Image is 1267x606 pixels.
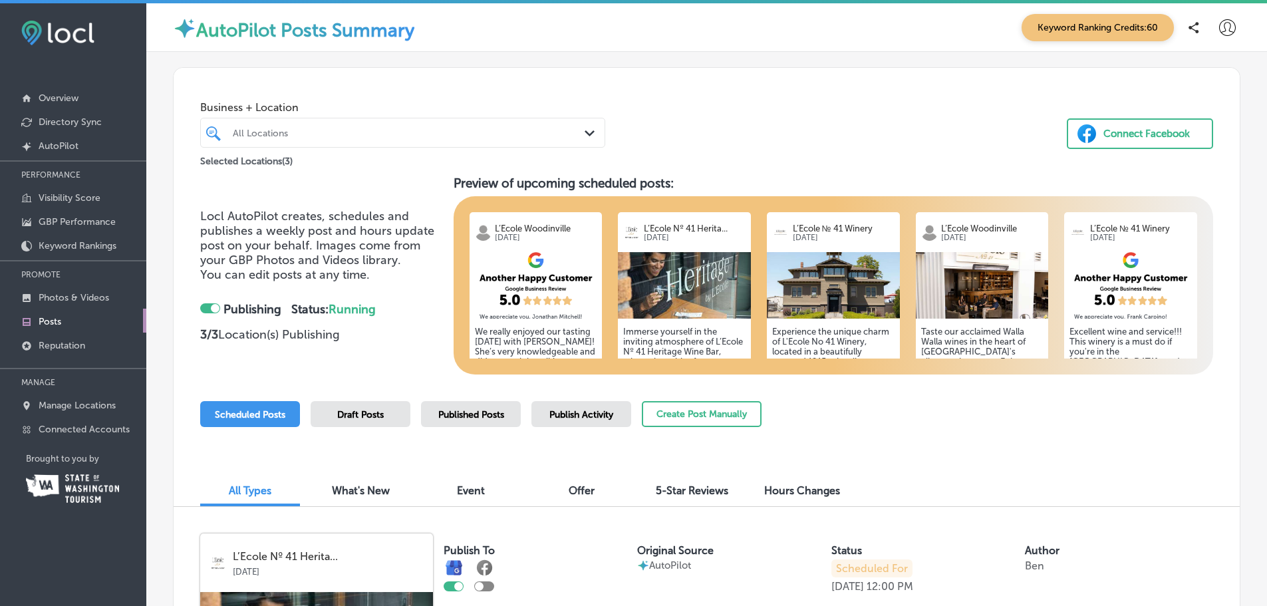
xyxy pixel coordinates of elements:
span: Event [457,484,485,497]
p: Photos & Videos [39,292,109,303]
p: AutoPilot [649,559,691,571]
span: All Types [229,484,271,497]
img: 17507877291c6e79c6-aa69-4950-8751-46a0ec5c8f0a_Heritage_Outside_Detail_with_People_5_HighRes.jpg [618,252,751,319]
p: L’Ecole Nº 41 Herita... [233,551,424,563]
p: AutoPilot [39,140,78,152]
strong: Status: [291,302,376,317]
label: Author [1025,544,1059,557]
p: Reputation [39,340,85,351]
span: What's New [332,484,390,497]
p: Brought to you by [26,454,146,464]
p: Selected Locations ( 3 ) [200,150,293,167]
span: Offer [569,484,595,497]
p: Ben [1025,559,1044,572]
p: Visibility Score [39,192,100,204]
img: 674de15c-7016-4c22-937d-515067bdf802AFTER95_LEcole-34.jpg [767,252,900,319]
p: Connected Accounts [39,424,130,435]
h5: Experience the unique charm of L'Ecole No 41 Winery, located in a beautifully restored 1915 schoo... [772,327,895,416]
div: Connect Facebook [1103,124,1190,144]
span: Publish Activity [549,409,613,420]
h5: Excellent wine and service!!! This winery is a must do if you're in the [GEOGRAPHIC_DATA] area! W... [1069,327,1192,476]
p: Keyword Rankings [39,240,116,251]
span: You can edit posts at any time. [200,267,370,282]
p: [DATE] [644,233,746,242]
img: fda3e92497d09a02dc62c9cd864e3231.png [21,21,94,45]
img: logo [772,224,789,241]
img: autopilot-icon [173,17,196,40]
span: 5-Star Reviews [656,484,728,497]
label: Publish To [444,544,495,557]
p: Overview [39,92,78,104]
span: Scheduled Posts [215,409,285,420]
span: Running [329,302,376,317]
img: logo [1069,224,1086,241]
p: [DATE] [1090,233,1192,242]
p: L’Ecole Nº 41 Herita... [644,224,746,233]
span: Hours Changes [764,484,840,497]
label: Original Source [637,544,714,557]
p: [DATE] [793,233,895,242]
img: logo [623,224,640,241]
p: Directory Sync [39,116,102,128]
strong: 3 / 3 [200,327,218,342]
p: [DATE] [831,580,864,593]
p: 12:00 PM [867,580,913,593]
strong: Publishing [223,302,281,317]
label: Status [831,544,862,557]
img: logo [210,555,226,571]
p: Posts [39,316,61,327]
p: Location(s) Publishing [200,327,443,342]
p: [DATE] [941,233,1043,242]
h5: We really enjoyed our tasting [DATE] with [PERSON_NAME]! She’s very knowledgeable and did a great... [475,327,597,476]
span: Locl AutoPilot creates, schedules and publishes a weekly post and hours update post on your behal... [200,209,434,267]
h5: Immerse yourself in the inviting atmosphere of L’Ecole Nº 41 Heritage Wine Bar, where the spirit ... [623,327,746,476]
div: All Locations [233,127,586,138]
img: 15a89eaa-7ac4-42d6-a6b4-5674806806c7.png [470,252,603,319]
span: Draft Posts [337,409,384,420]
span: Business + Location [200,101,605,114]
span: Published Posts [438,409,504,420]
img: logo [475,224,492,241]
p: GBP Performance [39,216,116,227]
img: logo [921,224,938,241]
img: autopilot-icon [637,559,649,571]
p: L’Ecole № 41 Winery [793,224,895,233]
h3: Preview of upcoming scheduled posts: [454,176,1213,191]
h5: Taste our acclaimed Walla Walla wines in the heart of [GEOGRAPHIC_DATA]'s vibrant wine scene. Enj... [921,327,1044,426]
p: L’Ecole № 41 Winery [1090,224,1192,233]
p: L’Ecole Woodinville [941,224,1043,233]
img: a8b47119-1323-4888-8263-cd5bf1fc1979_MG_0134.jpg [916,252,1049,319]
button: Connect Facebook [1067,118,1213,149]
img: 4695a3a9-7f2b-4fc5-b936-0f7a3203b068.png [1064,252,1197,319]
p: Manage Locations [39,400,116,411]
p: Scheduled For [831,559,913,577]
button: Create Post Manually [642,401,762,427]
p: [DATE] [495,233,597,242]
label: AutoPilot Posts Summary [196,19,414,41]
p: [DATE] [233,563,424,577]
span: Keyword Ranking Credits: 60 [1022,14,1174,41]
img: Washington Tourism [26,474,119,503]
p: L’Ecole Woodinville [495,224,597,233]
